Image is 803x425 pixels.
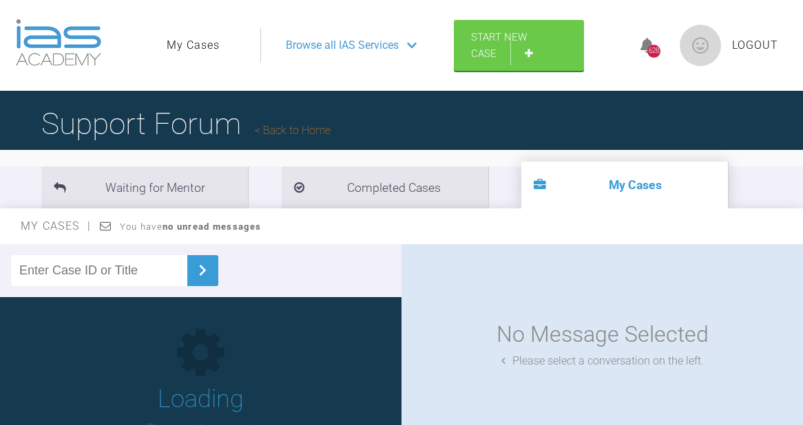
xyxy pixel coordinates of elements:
[11,255,187,286] input: Enter Case ID or Title
[501,352,704,370] div: Please select a conversation on the left.
[454,20,584,71] a: Start New Case
[680,25,721,66] img: profile.png
[120,221,261,232] span: You have
[167,36,220,54] a: My Cases
[158,380,244,419] h1: Loading
[255,124,331,137] a: Back to Home
[16,19,101,66] img: logo-light.3e3ef733.png
[497,317,709,352] div: No Message Selected
[521,162,728,208] li: My Cases
[732,36,778,54] a: Logout
[41,100,331,148] h1: Support Forum
[41,166,248,208] li: Waiting for Mentor
[163,221,261,232] strong: no unread messages
[286,36,399,54] span: Browse all IAS Services
[647,45,660,58] div: 628
[282,166,488,208] li: Completed Cases
[191,259,213,281] img: chevronRight.28bd32b0.svg
[471,31,527,60] span: Start New Case
[21,219,92,232] span: My Cases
